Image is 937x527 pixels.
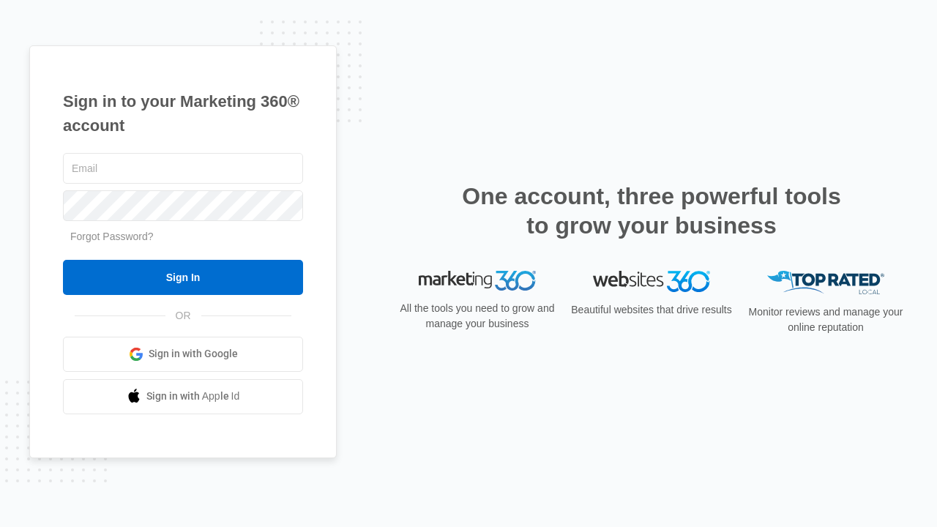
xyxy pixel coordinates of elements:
[146,389,240,404] span: Sign in with Apple Id
[419,271,536,291] img: Marketing 360
[63,260,303,295] input: Sign In
[570,302,733,318] p: Beautiful websites that drive results
[63,89,303,138] h1: Sign in to your Marketing 360® account
[70,231,154,242] a: Forgot Password?
[63,153,303,184] input: Email
[165,308,201,324] span: OR
[744,304,908,335] p: Monitor reviews and manage your online reputation
[63,337,303,372] a: Sign in with Google
[149,346,238,362] span: Sign in with Google
[63,379,303,414] a: Sign in with Apple Id
[395,301,559,332] p: All the tools you need to grow and manage your business
[458,182,845,240] h2: One account, three powerful tools to grow your business
[767,271,884,295] img: Top Rated Local
[593,271,710,292] img: Websites 360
